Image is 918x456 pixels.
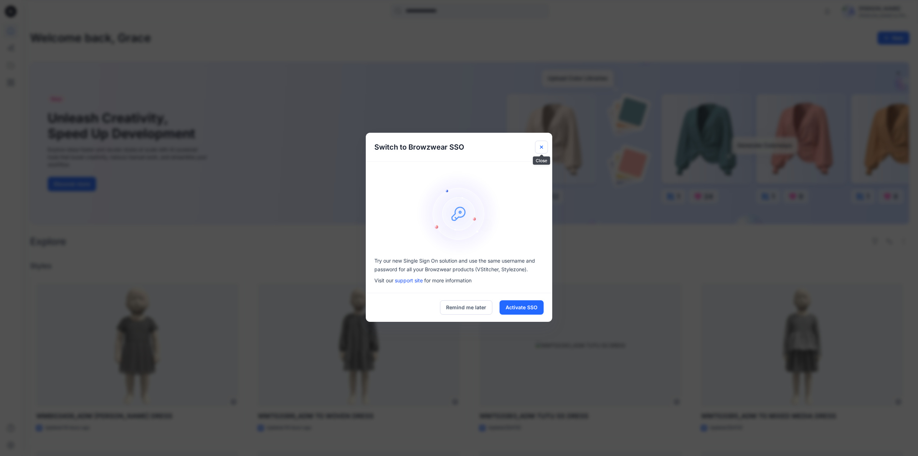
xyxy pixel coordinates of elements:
p: Try our new Single Sign On solution and use the same username and password for all your Browzwear... [374,257,544,274]
button: Activate SSO [500,300,544,315]
p: Visit our for more information [374,277,544,284]
a: support site [395,277,423,283]
img: onboarding-sz2.1ef2cb9c.svg [416,170,502,257]
button: Close [535,141,548,154]
button: Remind me later [440,300,492,315]
h5: Switch to Browzwear SSO [366,133,473,161]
